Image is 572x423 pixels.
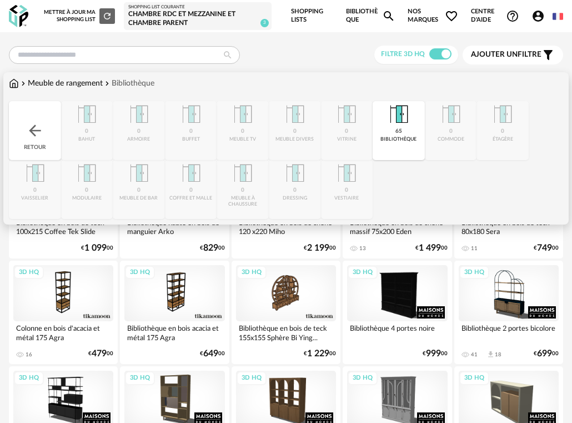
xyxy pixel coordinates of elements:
span: 3 [260,19,269,27]
span: 2 199 [307,245,329,252]
span: Ajouter un [471,51,518,58]
a: 3D HQ Bibliothèque en bois de teck 155x155 Sphère Bi Ying... €1 22900 [232,261,340,364]
div: 3D HQ [348,371,378,385]
span: filtre [471,50,541,59]
div: Mettre à jour ma Shopping List [44,8,115,24]
div: Colonne en bois d'acacia et métal 175 Agra [13,321,113,344]
div: 3D HQ [348,266,378,280]
img: fr [553,11,563,22]
a: 3D HQ Bibliothèque 2 portes bicolore 41 Download icon 18 €69900 [454,261,563,364]
div: 3D HQ [125,371,155,385]
a: 3D HQ Bibliothèque en bois acacia et métal 175 Agra €64900 [120,261,229,364]
div: € 00 [304,245,336,252]
div: 3D HQ [14,266,44,280]
span: Centre d'aideHelp Circle Outline icon [471,8,519,24]
div: 3D HQ [459,266,489,280]
span: Account Circle icon [531,9,546,23]
div: Retour [9,101,61,160]
div: 3D HQ [125,266,155,280]
span: 749 [537,245,552,252]
img: svg+xml;base64,PHN2ZyB3aWR0aD0iMTYiIGhlaWdodD0iMTYiIHZpZXdCb3g9IjAgMCAxNiAxNiIgZmlsbD0ibm9uZSIgeG... [19,78,28,89]
span: Magnify icon [382,9,395,23]
span: Help Circle Outline icon [506,9,519,23]
span: 999 [426,350,441,357]
div: Bibliothèque en bois de chêne massif 75x200 Eden [347,216,447,238]
div: € 00 [304,350,336,357]
span: Download icon [486,350,495,359]
img: OXP [9,5,28,28]
span: 1 229 [307,350,329,357]
div: Bibliothèque en bois de teck 100x215 Coffee Tek Slide [13,216,113,238]
div: Meuble de rangement [19,78,103,89]
div: 3D HQ [237,266,267,280]
span: Filtre 3D HQ [381,51,425,57]
div: € 00 [415,245,448,252]
img: Meuble%20de%20rangement.png [385,101,412,128]
div: € 00 [534,245,559,252]
span: 1 099 [84,245,107,252]
div: 65 [395,128,402,135]
a: 3D HQ Colonne en bois d'acacia et métal 175 Agra 16 €47900 [9,261,118,364]
div: € 00 [534,350,559,357]
div: Bibliothèque 2 portes bicolore [459,321,559,344]
div: 18 [495,351,501,358]
button: Ajouter unfiltre Filter icon [463,46,563,64]
div: Chambre RDC et mezzanine et chambre parent [128,10,267,27]
div: 13 [359,245,366,252]
div: € 00 [81,245,113,252]
span: 829 [203,245,218,252]
div: bibliothèque [380,136,417,142]
div: Bibliothèque en bois acacia et métal 175 Agra [124,321,224,344]
span: 479 [92,350,107,357]
div: Bibliothèque en bois de chêne 120 x220 Miho [236,216,336,238]
span: 699 [537,350,552,357]
a: 3D HQ Bibliothèque 4 portes noire €99900 [343,261,451,364]
img: svg+xml;base64,PHN2ZyB3aWR0aD0iMjQiIGhlaWdodD0iMjQiIHZpZXdCb3g9IjAgMCAyNCAyNCIgZmlsbD0ibm9uZSIgeG... [26,122,44,140]
div: Bibliothèque haute en bois de manguier Arko [124,216,224,238]
div: Bibliothèque en bois de teck 80x180 Sera [459,216,559,238]
div: 16 [26,351,32,358]
div: Bibliothèque 4 portes noire [347,321,447,344]
span: Heart Outline icon [445,9,458,23]
span: Filter icon [541,48,555,62]
div: 11 [471,245,478,252]
span: Refresh icon [102,13,112,18]
div: 3D HQ [237,371,267,385]
div: € 00 [200,350,225,357]
div: € 00 [423,350,448,357]
div: Shopping List courante [128,4,267,10]
div: € 00 [88,350,113,357]
div: Bibliothèque en bois de teck 155x155 Sphère Bi Ying... [236,321,336,344]
div: € 00 [200,245,225,252]
div: 41 [471,351,478,358]
a: Shopping List courante Chambre RDC et mezzanine et chambre parent 3 [128,4,267,28]
span: 1 499 [419,245,441,252]
img: svg+xml;base64,PHN2ZyB3aWR0aD0iMTYiIGhlaWdodD0iMTciIHZpZXdCb3g9IjAgMCAxNiAxNyIgZmlsbD0ibm9uZSIgeG... [9,78,19,89]
div: 3D HQ [459,371,489,385]
span: 649 [203,350,218,357]
div: 3D HQ [14,371,44,385]
span: Account Circle icon [531,9,545,23]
